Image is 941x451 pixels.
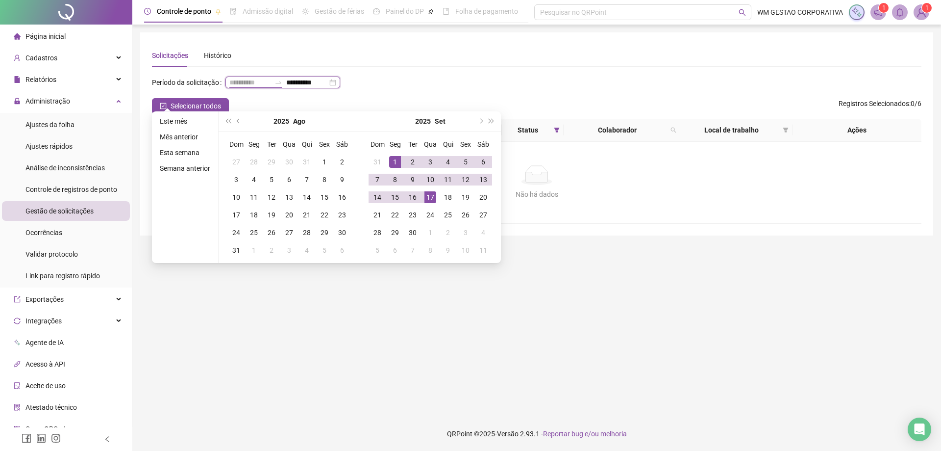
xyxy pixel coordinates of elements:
th: Sáb [333,135,351,153]
div: 25 [248,227,260,239]
td: 2025-09-24 [421,206,439,224]
td: 2025-08-11 [245,188,263,206]
td: 2025-09-06 [474,153,492,171]
span: Registros Selecionados [839,100,909,107]
td: 2025-08-30 [333,224,351,241]
span: lock [14,98,21,105]
td: 2025-09-05 [316,241,333,259]
th: Ter [263,135,280,153]
div: 29 [389,227,401,239]
td: 2025-08-22 [316,206,333,224]
td: 2025-09-12 [457,171,474,188]
td: 2025-08-06 [280,171,298,188]
button: Selecionar todos [152,98,229,114]
span: filter [781,123,791,137]
div: 5 [460,156,471,168]
td: 2025-08-28 [298,224,316,241]
div: 30 [336,227,348,239]
span: search [670,127,676,133]
div: 26 [266,227,277,239]
span: filter [783,127,789,133]
td: 2025-09-20 [474,188,492,206]
span: Integrações [25,317,62,325]
img: 93069 [914,5,929,20]
span: Controle de registros de ponto [25,186,117,193]
td: 2025-10-03 [457,224,474,241]
div: 13 [477,174,489,186]
span: api [14,361,21,368]
span: Ajustes rápidos [25,142,73,150]
td: 2025-08-19 [263,206,280,224]
footer: QRPoint © 2025 - 2.93.1 - [132,417,941,451]
span: Versão [497,430,519,438]
span: Gestão de férias [315,7,364,15]
span: notification [874,8,883,17]
span: Administração [25,97,70,105]
div: 26 [460,209,471,221]
li: Este mês [156,115,214,127]
td: 2025-09-25 [439,206,457,224]
span: pushpin [215,9,221,15]
td: 2025-09-29 [386,224,404,241]
div: 20 [283,209,295,221]
span: to [274,79,282,86]
td: 2025-09-17 [421,188,439,206]
th: Dom [369,135,386,153]
td: 2025-08-07 [298,171,316,188]
td: 2025-10-04 [474,224,492,241]
span: Status [506,125,550,135]
td: 2025-08-09 [333,171,351,188]
td: 2025-10-02 [439,224,457,241]
td: 2025-09-26 [457,206,474,224]
td: 2025-09-18 [439,188,457,206]
td: 2025-09-30 [404,224,421,241]
td: 2025-09-03 [280,241,298,259]
span: linkedin [36,433,46,443]
td: 2025-09-09 [404,171,421,188]
td: 2025-08-08 [316,171,333,188]
span: user-add [14,54,21,61]
td: 2025-09-13 [474,171,492,188]
div: 2 [407,156,419,168]
span: Gerar QRCode [25,425,69,433]
span: WM GESTAO CORPORATIVA [757,7,843,18]
td: 2025-09-19 [457,188,474,206]
div: 10 [460,244,471,256]
span: Selecionar todos [171,101,221,111]
div: 30 [407,227,419,239]
div: 6 [477,156,489,168]
span: Cadastros [25,54,57,62]
span: Gestão de solicitações [25,207,94,215]
div: 30 [283,156,295,168]
td: 2025-08-02 [333,153,351,171]
div: 6 [389,244,401,256]
td: 2025-07-27 [227,153,245,171]
td: 2025-09-21 [369,206,386,224]
th: Qua [280,135,298,153]
td: 2025-10-11 [474,241,492,259]
div: 4 [248,174,260,186]
button: month panel [293,111,305,131]
td: 2025-08-16 [333,188,351,206]
button: month panel [435,111,446,131]
span: clock-circle [144,8,151,15]
div: 15 [319,191,330,203]
td: 2025-09-02 [404,153,421,171]
div: 7 [407,244,419,256]
div: 17 [230,209,242,221]
div: 2 [442,227,454,239]
span: Atestado técnico [25,403,77,411]
span: left [104,436,111,443]
span: facebook [22,433,31,443]
th: Sex [316,135,333,153]
span: audit [14,382,21,389]
div: 8 [319,174,330,186]
div: 5 [371,244,383,256]
sup: Atualize o seu contato no menu Meus Dados [922,3,932,13]
div: 24 [230,227,242,239]
div: 23 [336,209,348,221]
td: 2025-10-06 [386,241,404,259]
td: 2025-09-02 [263,241,280,259]
span: Análise de inconsistências [25,164,105,172]
td: 2025-07-30 [280,153,298,171]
